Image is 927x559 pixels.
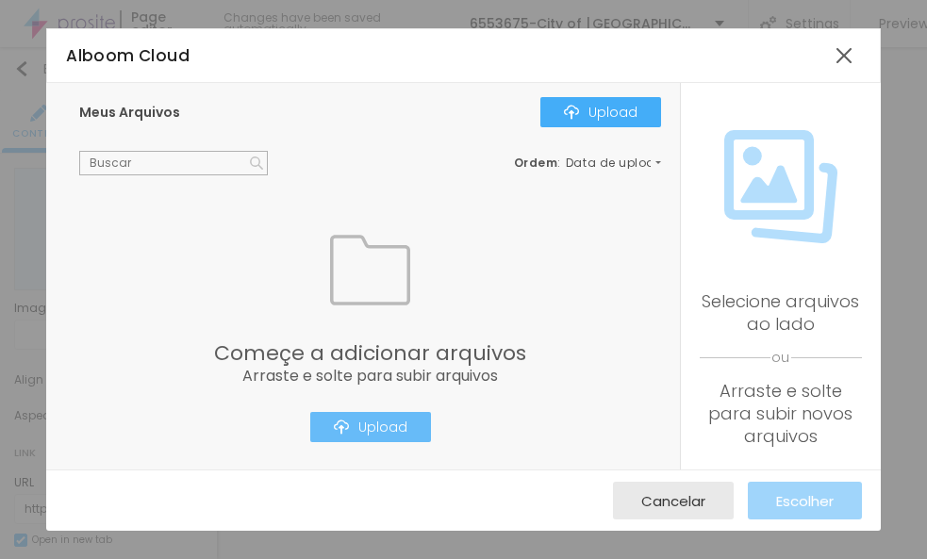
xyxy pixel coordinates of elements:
[330,230,410,310] img: Icone
[79,103,180,122] span: Meus Arquivos
[566,157,664,169] span: Data de upload
[214,343,526,364] span: Começe a adicionar arquivos
[700,290,862,448] div: Selecione arquivos ao lado Arraste e solte para subir novos arquivos
[66,44,190,67] span: Alboom Cloud
[514,157,661,169] div: :
[564,105,637,120] div: Upload
[334,419,407,435] div: Upload
[310,412,431,442] button: IconeUpload
[613,482,734,519] button: Cancelar
[79,151,268,175] input: Buscar
[564,105,579,120] img: Icone
[641,493,705,509] span: Cancelar
[776,493,834,509] span: Escolher
[514,155,558,171] span: Ordem
[540,97,661,127] button: IconeUpload
[724,130,837,243] img: Icone
[748,482,862,519] button: Escolher
[334,419,349,435] img: Icone
[700,336,862,380] span: ou
[250,156,263,170] img: Icone
[214,369,526,384] span: Arraste e solte para subir arquivos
